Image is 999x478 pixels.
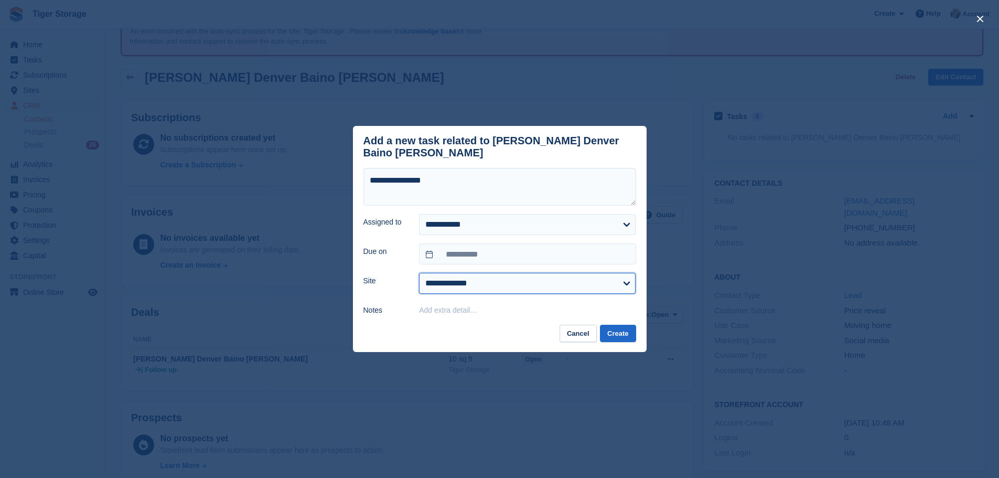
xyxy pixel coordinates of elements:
button: Add extra detail… [419,306,477,314]
label: Site [363,275,407,286]
label: Notes [363,305,407,316]
button: Create [600,325,636,342]
div: Add a new task related to [PERSON_NAME] Denver Baino [PERSON_NAME] [363,135,636,159]
label: Assigned to [363,217,407,228]
label: Due on [363,246,407,257]
button: Cancel [560,325,597,342]
button: close [972,10,989,27]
